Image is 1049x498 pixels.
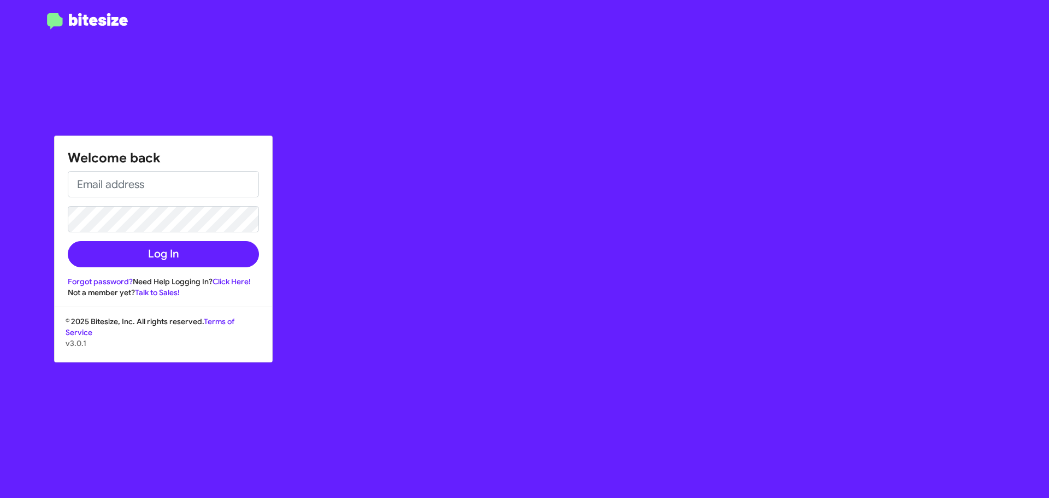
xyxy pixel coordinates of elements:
input: Email address [68,171,259,197]
h1: Welcome back [68,149,259,167]
button: Log In [68,241,259,267]
a: Talk to Sales! [135,288,180,297]
div: Need Help Logging In? [68,276,259,287]
a: Click Here! [213,277,251,286]
p: v3.0.1 [66,338,261,349]
div: Not a member yet? [68,287,259,298]
div: © 2025 Bitesize, Inc. All rights reserved. [55,316,272,362]
a: Forgot password? [68,277,133,286]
